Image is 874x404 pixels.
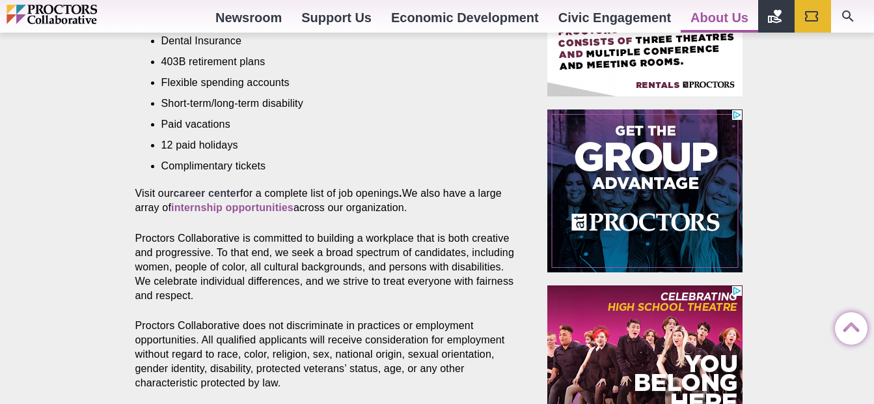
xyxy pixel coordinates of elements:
li: Complimentary tickets [161,159,498,173]
iframe: Advertisement [547,109,743,272]
p: Proctors Collaborative is committed to building a workplace that is both creative and progressive... [135,231,518,303]
li: 12 paid holidays [161,138,498,152]
li: Paid vacations [161,117,498,132]
li: Short-term/long-term disability [161,96,498,111]
li: Dental Insurance [161,34,498,48]
li: Flexible spending accounts [161,76,498,90]
p: Visit our for a complete list of job openings We also have a large array of across our organization. [135,186,518,215]
a: internship opportunities [171,202,294,213]
a: career center [173,188,240,199]
p: Proctors Collaborative does not discriminate in practices or employment opportunities. All qualif... [135,319,518,390]
li: 403B retirement plans [161,55,498,69]
a: Back to Top [835,313,861,339]
img: Proctors logo [7,5,153,24]
strong: . [399,188,402,199]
